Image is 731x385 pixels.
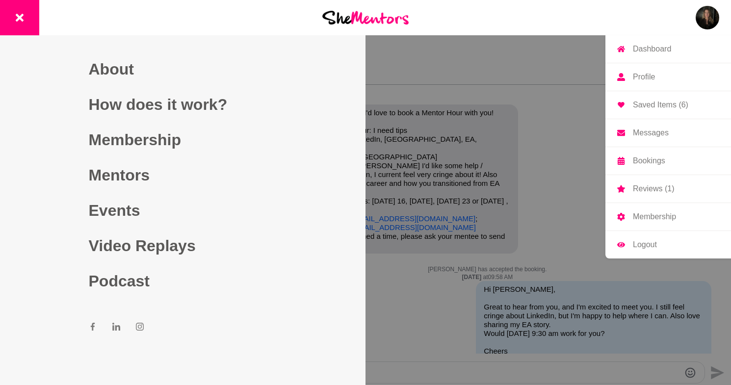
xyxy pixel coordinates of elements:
[633,241,657,249] p: Logout
[633,185,674,193] p: Reviews (1)
[633,157,665,165] p: Bookings
[605,175,731,203] a: Reviews (1)
[89,263,277,299] a: Podcast
[112,322,120,334] a: LinkedIn
[633,101,688,109] p: Saved Items (6)
[605,147,731,175] a: Bookings
[696,6,719,29] a: Marisse van den BergDashboardProfileSaved Items (6)MessagesBookingsReviews (1)MembershipLogout
[136,322,144,334] a: Instagram
[89,157,277,193] a: Mentors
[605,35,731,63] a: Dashboard
[322,11,409,24] img: She Mentors Logo
[633,73,655,81] p: Profile
[605,119,731,147] a: Messages
[633,129,669,137] p: Messages
[605,91,731,119] a: Saved Items (6)
[696,6,719,29] img: Marisse van den Berg
[89,122,277,157] a: Membership
[633,45,671,53] p: Dashboard
[89,87,277,122] a: How does it work?
[89,322,97,334] a: Facebook
[605,63,731,91] a: Profile
[89,193,277,228] a: Events
[633,213,676,221] p: Membership
[89,228,277,263] a: Video Replays
[89,51,277,87] a: About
